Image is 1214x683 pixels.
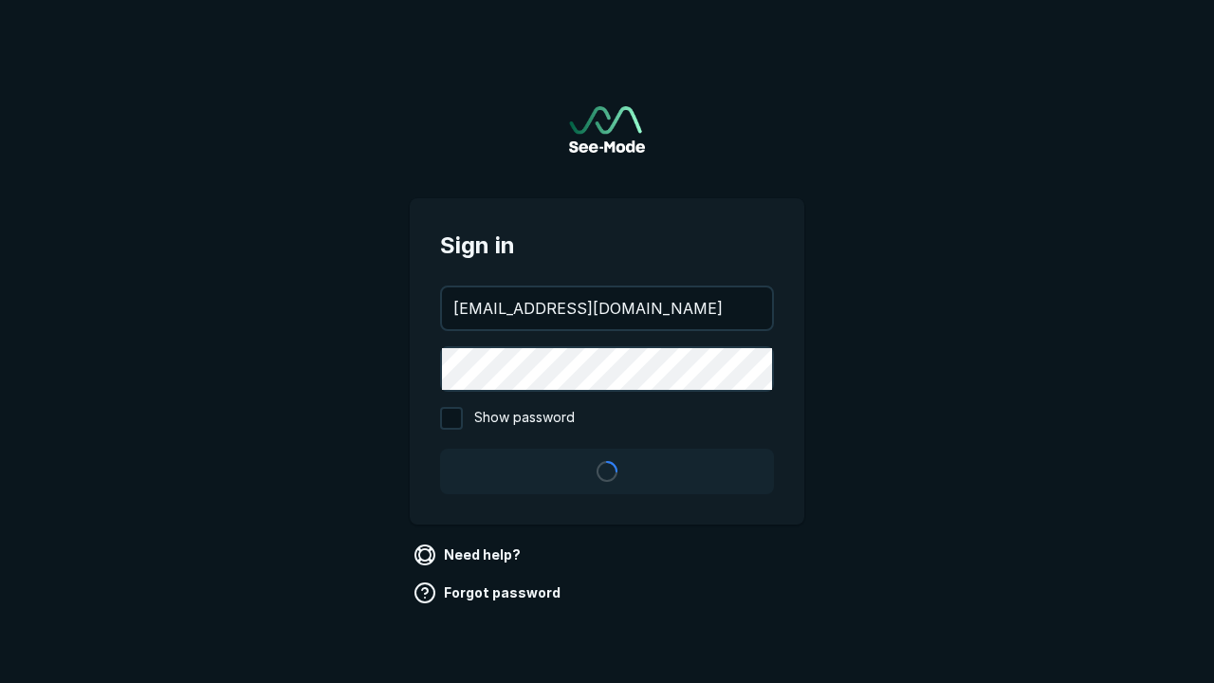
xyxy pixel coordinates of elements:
a: Forgot password [410,578,568,608]
a: Need help? [410,540,528,570]
img: See-Mode Logo [569,106,645,153]
input: your@email.com [442,287,772,329]
span: Show password [474,407,575,430]
a: Go to sign in [569,106,645,153]
span: Sign in [440,229,774,263]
